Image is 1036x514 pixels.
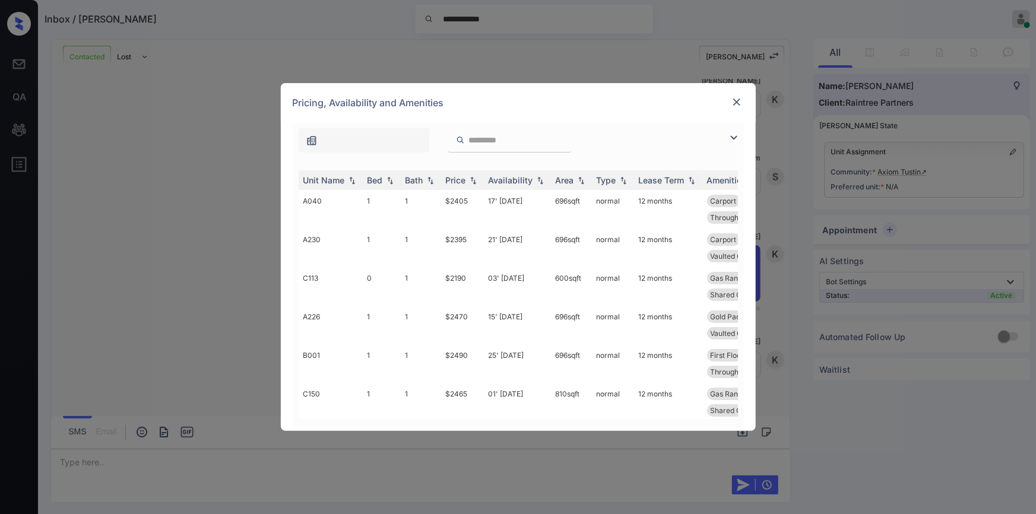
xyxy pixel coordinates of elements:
[299,306,363,344] td: A226
[592,344,634,383] td: normal
[441,229,484,267] td: $2395
[711,389,747,398] span: Gas Range
[489,175,533,185] div: Availability
[711,312,770,321] span: Gold Package - ...
[556,175,574,185] div: Area
[484,190,551,229] td: 17' [DATE]
[441,267,484,306] td: $2190
[711,367,772,376] span: Throughout Plan...
[634,229,702,267] td: 12 months
[306,135,318,147] img: icon-zuma
[634,306,702,344] td: 12 months
[686,176,698,185] img: sorting
[424,176,436,185] img: sorting
[707,175,747,185] div: Amenities
[484,344,551,383] td: 25' [DATE]
[592,267,634,306] td: normal
[441,344,484,383] td: $2490
[592,306,634,344] td: normal
[456,135,465,145] img: icon-zuma
[299,267,363,306] td: C113
[484,229,551,267] td: 21' [DATE]
[363,383,401,421] td: 1
[634,344,702,383] td: 12 months
[484,306,551,344] td: 15' [DATE]
[617,176,629,185] img: sorting
[711,252,766,261] span: Vaulted Ceiling...
[441,190,484,229] td: $2405
[551,229,592,267] td: 696 sqft
[711,329,766,338] span: Vaulted Ceiling...
[551,306,592,344] td: 696 sqft
[597,175,616,185] div: Type
[711,351,744,360] span: First Floor
[711,196,737,205] span: Carport
[446,175,466,185] div: Price
[727,131,741,145] img: icon-zuma
[299,229,363,267] td: A230
[363,190,401,229] td: 1
[367,175,383,185] div: Bed
[346,176,358,185] img: sorting
[401,344,441,383] td: 1
[592,190,634,229] td: normal
[401,229,441,267] td: 1
[363,267,401,306] td: 0
[299,190,363,229] td: A040
[299,383,363,421] td: C150
[634,383,702,421] td: 12 months
[639,175,685,185] div: Lease Term
[711,235,737,244] span: Carport
[711,213,772,222] span: Throughout Plan...
[441,306,484,344] td: $2470
[711,406,762,415] span: Shared Garage
[401,190,441,229] td: 1
[401,267,441,306] td: 1
[441,383,484,421] td: $2465
[592,229,634,267] td: normal
[363,306,401,344] td: 1
[363,229,401,267] td: 1
[711,290,762,299] span: Shared Garage
[484,383,551,421] td: 01' [DATE]
[534,176,546,185] img: sorting
[467,176,479,185] img: sorting
[551,383,592,421] td: 810 sqft
[299,344,363,383] td: B001
[281,83,756,122] div: Pricing, Availability and Amenities
[551,344,592,383] td: 696 sqft
[634,190,702,229] td: 12 months
[592,383,634,421] td: normal
[384,176,396,185] img: sorting
[634,267,702,306] td: 12 months
[575,176,587,185] img: sorting
[551,267,592,306] td: 600 sqft
[401,306,441,344] td: 1
[731,96,743,108] img: close
[363,344,401,383] td: 1
[405,175,423,185] div: Bath
[484,267,551,306] td: 03' [DATE]
[551,190,592,229] td: 696 sqft
[303,175,345,185] div: Unit Name
[401,383,441,421] td: 1
[711,274,747,283] span: Gas Range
